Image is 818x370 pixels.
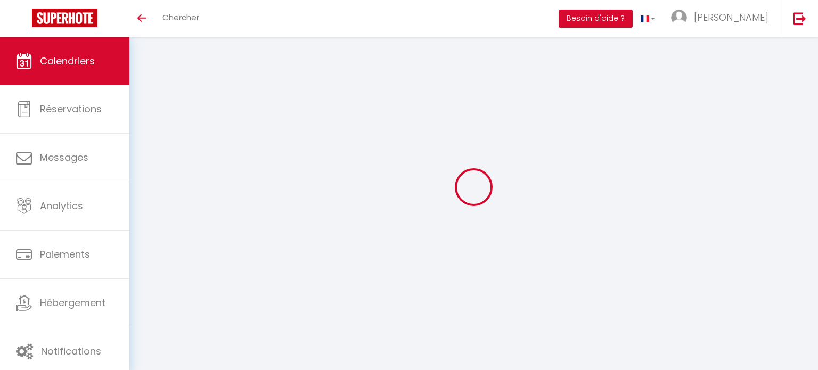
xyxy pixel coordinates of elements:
[41,344,101,358] span: Notifications
[40,248,90,261] span: Paiements
[40,151,88,164] span: Messages
[793,12,806,25] img: logout
[162,12,199,23] span: Chercher
[671,10,687,26] img: ...
[40,296,105,309] span: Hébergement
[559,10,633,28] button: Besoin d'aide ?
[40,54,95,68] span: Calendriers
[40,199,83,212] span: Analytics
[32,9,97,27] img: Super Booking
[40,102,102,116] span: Réservations
[694,11,768,24] span: [PERSON_NAME]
